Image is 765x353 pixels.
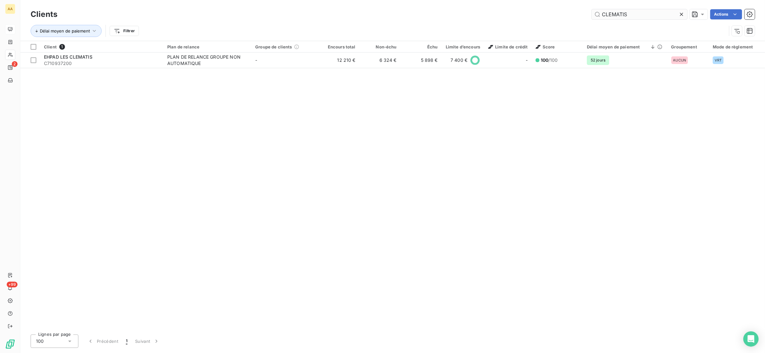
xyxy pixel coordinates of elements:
[445,44,480,49] div: Limite d’encours
[5,339,15,349] img: Logo LeanPay
[710,9,742,19] button: Actions
[83,335,122,348] button: Précédent
[671,44,705,49] div: Groupement
[5,4,15,14] div: AA
[592,9,687,19] input: Rechercher
[31,9,57,20] h3: Clients
[110,26,139,36] button: Filtrer
[36,338,44,344] span: 100
[743,331,759,347] div: Open Intercom Messenger
[7,282,18,287] span: +99
[536,44,555,49] span: Score
[587,44,664,49] div: Délai moyen de paiement
[404,44,438,49] div: Échu
[451,57,467,63] span: 7 400 €
[541,57,558,63] span: /100
[31,25,102,37] button: Délai moyen de paiement
[255,44,292,49] span: Groupe de clients
[359,53,401,68] td: 6 324 €
[401,53,442,68] td: 5 898 €
[59,44,65,50] span: 1
[322,44,356,49] div: Encours total
[126,338,127,344] span: 1
[167,54,247,67] div: PLAN DE RELANCE GROUPE NON AUTOMATIQUE
[12,61,18,67] span: 2
[40,28,90,33] span: Délai moyen de paiement
[318,53,359,68] td: 12 210 €
[44,54,92,60] span: EHPAD LES CLEMATIS
[673,58,686,62] span: AUCUN
[167,44,248,49] div: Plan de relance
[526,57,528,63] span: -
[44,60,160,67] span: C710937200
[715,58,722,62] span: VRT
[122,335,131,348] button: 1
[131,335,163,348] button: Suivant
[488,44,528,49] span: Limite de crédit
[587,55,609,65] span: 52 jours
[541,57,548,63] span: 100
[713,44,761,49] div: Mode de règlement
[255,57,257,63] span: -
[363,44,397,49] div: Non-échu
[44,44,57,49] span: Client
